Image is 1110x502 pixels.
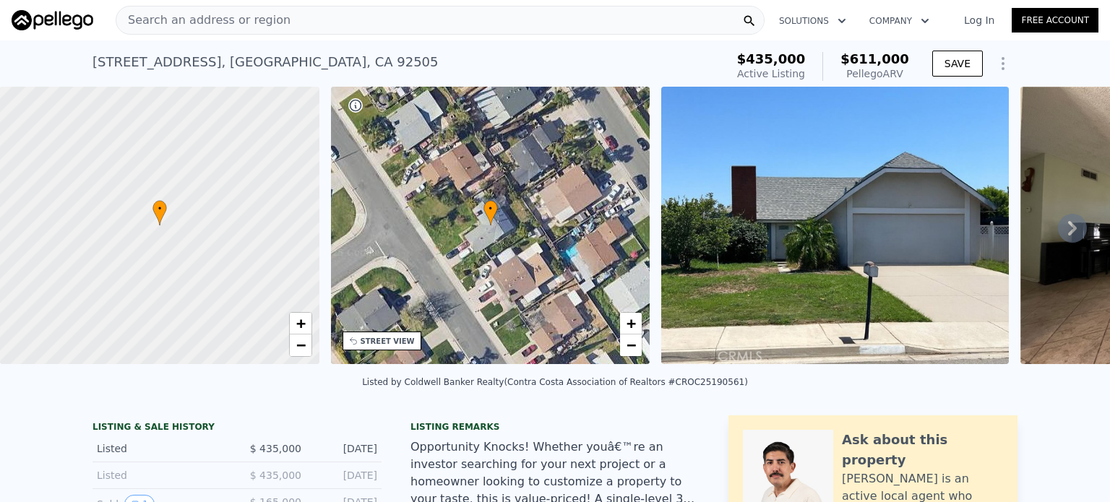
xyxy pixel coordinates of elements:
[483,202,498,215] span: •
[313,468,377,482] div: [DATE]
[313,441,377,456] div: [DATE]
[296,336,305,354] span: −
[362,377,748,387] div: Listed by Coldwell Banker Realty (Contra Costa Association of Realtors #CROC25190561)
[250,443,301,454] span: $ 435,000
[92,52,439,72] div: [STREET_ADDRESS] , [GEOGRAPHIC_DATA] , CA 92505
[840,51,909,66] span: $611,000
[290,313,311,334] a: Zoom in
[1012,8,1098,33] a: Free Account
[410,421,700,433] div: Listing remarks
[361,336,415,347] div: STREET VIEW
[290,334,311,356] a: Zoom out
[296,314,305,332] span: +
[767,8,858,34] button: Solutions
[989,49,1017,78] button: Show Options
[840,66,909,81] div: Pellego ARV
[116,12,291,29] span: Search an address or region
[12,10,93,30] img: Pellego
[627,314,636,332] span: +
[483,200,498,225] div: •
[620,313,642,334] a: Zoom in
[858,8,941,34] button: Company
[932,51,983,77] button: SAVE
[97,468,225,482] div: Listed
[250,469,301,481] span: $ 435,000
[737,51,806,66] span: $435,000
[627,336,636,354] span: −
[92,421,382,436] div: LISTING & SALE HISTORY
[152,200,167,225] div: •
[842,430,1003,470] div: Ask about this property
[152,202,167,215] span: •
[737,68,805,79] span: Active Listing
[620,334,642,356] a: Zoom out
[947,13,1012,27] a: Log In
[661,87,1009,364] img: Sale: 167575250 Parcel: 27537382
[97,441,225,456] div: Listed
